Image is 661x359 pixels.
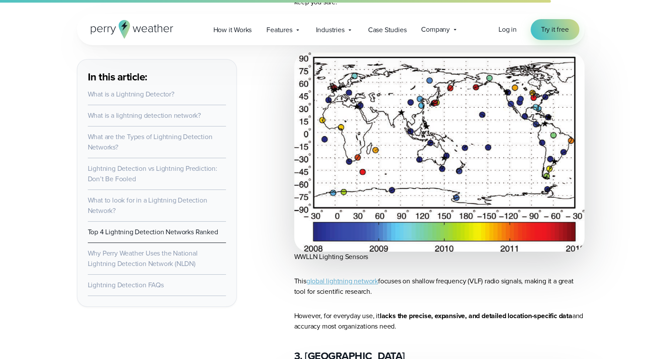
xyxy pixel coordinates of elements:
[294,276,585,297] p: This focuses on shallow frequency (VLF) radio signals, making it a great tool for scientific rese...
[88,280,164,290] a: Lightning Detection FAQs
[88,195,207,216] a: What to look for in a Lightning Detection Network?
[206,21,259,39] a: How it Works
[531,19,579,40] a: Try it free
[361,21,414,39] a: Case Studies
[88,248,198,269] a: Why Perry Weather Uses the National Lightning Detection Network (NLDN)
[88,89,174,99] a: What is a Lightning Detector?
[88,227,218,237] a: Top 4 Lightning Detection Networks Ranked
[368,25,407,35] span: Case Studies
[88,163,217,184] a: Lightning Detection vs Lightning Prediction: Don’t Be Fooled
[294,252,585,262] figcaption: WWLLN Lighting Sensors
[498,24,517,35] a: Log in
[294,311,585,332] p: However, for everyday use, it and accuracy most organizations need.
[541,24,569,35] span: Try it free
[380,311,572,321] strong: lacks the precise, expansive, and detailed location-specific data
[498,24,517,34] span: Log in
[306,276,378,286] a: global lightning network
[316,25,345,35] span: Industries
[88,132,213,152] a: What are the Types of Lightning Detection Networks?
[421,24,450,35] span: Company
[88,110,201,120] a: What is a lightning detection network?
[88,70,226,84] h3: In this article:
[266,25,292,35] span: Features
[294,53,585,252] img: WWLLN Lighting Sensors
[213,25,252,35] span: How it Works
